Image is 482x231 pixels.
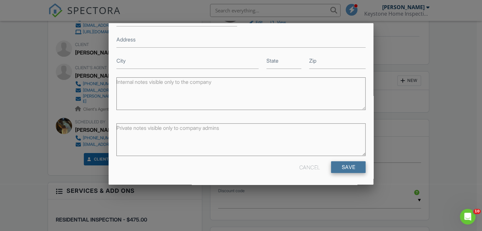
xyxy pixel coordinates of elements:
[116,57,126,64] label: City
[266,57,279,64] label: State
[460,209,475,224] iframe: Intercom live chat
[116,78,211,85] label: Internal notes visible only to the company
[473,209,481,214] span: 10
[116,36,136,43] label: Address
[299,161,320,173] div: Cancel
[309,57,316,64] label: Zip
[116,124,219,131] label: Private notes visible only to company admins
[331,161,366,173] input: Save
